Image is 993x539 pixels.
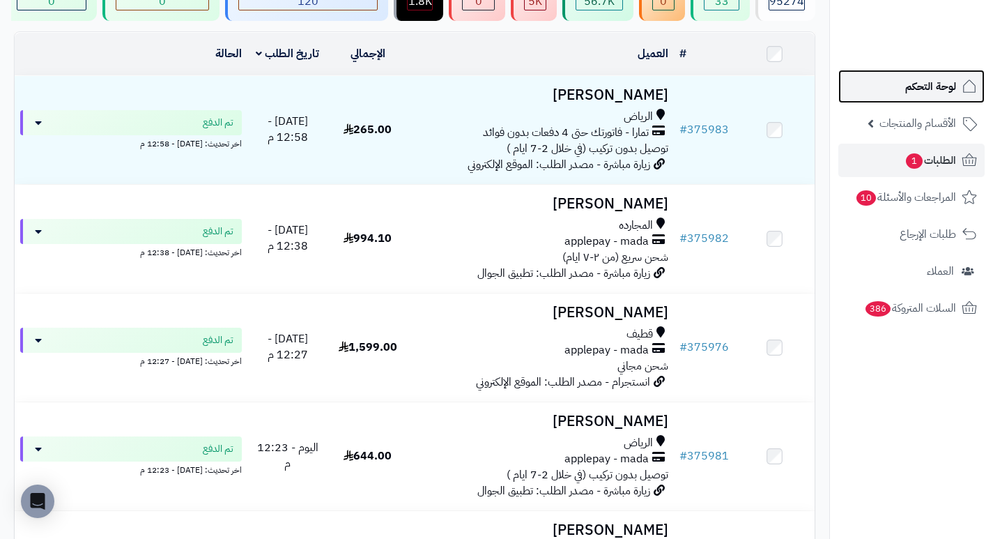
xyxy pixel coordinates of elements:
[20,353,242,367] div: اخر تحديث: [DATE] - 12:27 م
[507,140,668,157] span: توصيل بدون تركيب (في خلال 2-7 ايام )
[562,249,668,266] span: شحن سريع (من ٢-٧ ايام)
[268,113,308,146] span: [DATE] - 12:58 م
[351,45,385,62] a: الإجمالي
[268,331,308,363] span: [DATE] - 12:27 م
[20,135,242,150] div: اخر تحديث: [DATE] - 12:58 م
[838,70,985,103] a: لوحة التحكم
[624,435,653,451] span: الرياض
[679,448,729,464] a: #375981
[624,109,653,125] span: الرياض
[900,225,956,244] span: طلبات الإرجاع
[679,448,687,464] span: #
[344,448,392,464] span: 644.00
[344,121,392,138] span: 265.00
[879,114,956,133] span: الأقسام والمنتجات
[203,225,233,238] span: تم الدفع
[927,261,954,281] span: العملاء
[21,485,54,518] div: Open Intercom Messenger
[856,190,876,206] span: 10
[864,298,956,318] span: السلات المتروكة
[483,125,649,141] span: تمارا - فاتورتك حتى 4 دفعات بدون فوائد
[413,305,668,321] h3: [PERSON_NAME]
[564,342,649,358] span: applepay - mada
[564,234,649,250] span: applepay - mada
[679,339,687,356] span: #
[477,265,650,282] span: زيارة مباشرة - مصدر الطلب: تطبيق الجوال
[679,230,729,247] a: #375982
[268,222,308,255] span: [DATE] - 12:38 م
[413,413,668,430] h3: [PERSON_NAME]
[256,45,319,62] a: تاريخ الطلب
[257,439,318,472] span: اليوم - 12:23 م
[619,218,653,234] span: المجارده
[905,151,956,170] span: الطلبات
[617,358,668,374] span: شحن مجاني
[20,462,242,476] div: اخر تحديث: [DATE] - 12:23 م
[905,77,956,96] span: لوحة التحكم
[339,339,397,356] span: 1,599.00
[413,522,668,538] h3: [PERSON_NAME]
[203,116,233,130] span: تم الدفع
[626,326,653,342] span: قطيف
[838,291,985,325] a: السلات المتروكة386
[476,374,650,390] span: انستجرام - مصدر الطلب: الموقع الإلكتروني
[468,156,650,173] span: زيارة مباشرة - مصدر الطلب: الموقع الإلكتروني
[679,121,687,138] span: #
[838,218,985,251] a: طلبات الإرجاع
[20,244,242,259] div: اخر تحديث: [DATE] - 12:38 م
[679,339,729,356] a: #375976
[638,45,668,62] a: العميل
[413,87,668,103] h3: [PERSON_NAME]
[679,45,686,62] a: #
[838,181,985,214] a: المراجعات والأسئلة10
[679,121,729,138] a: #375983
[838,144,985,177] a: الطلبات1
[906,153,923,169] span: 1
[215,45,242,62] a: الحالة
[564,451,649,467] span: applepay - mada
[855,188,956,207] span: المراجعات والأسئلة
[413,196,668,212] h3: [PERSON_NAME]
[477,483,650,499] span: زيارة مباشرة - مصدر الطلب: تطبيق الجوال
[507,466,668,483] span: توصيل بدون تركيب (في خلال 2-7 ايام )
[838,255,985,288] a: العملاء
[344,230,392,247] span: 994.10
[865,301,891,317] span: 386
[203,442,233,456] span: تم الدفع
[203,333,233,347] span: تم الدفع
[679,230,687,247] span: #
